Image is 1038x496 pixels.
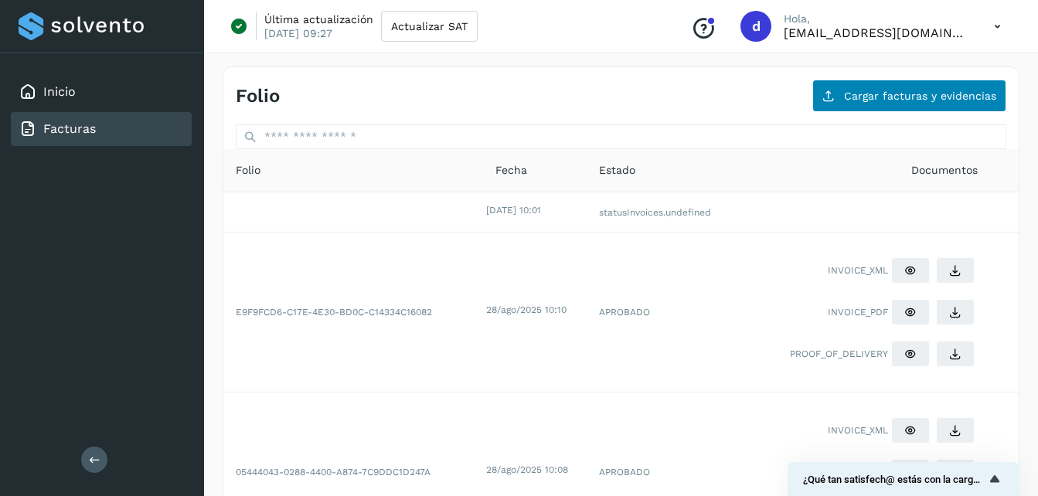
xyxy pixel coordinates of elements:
span: INVOICE_XML [828,423,888,437]
button: Cargar facturas y evidencias [812,80,1006,112]
span: Cargar facturas y evidencias [844,90,996,101]
button: Actualizar SAT [381,11,478,42]
div: [DATE] 10:01 [486,203,584,217]
span: INVOICE_XML [828,263,888,277]
td: statusInvoices.undefined [587,192,744,233]
span: PROOF_OF_DELIVERY [790,347,888,361]
td: APROBADO [587,233,744,392]
span: Folio [236,162,260,178]
span: Documentos [911,162,978,178]
span: Estado [599,162,635,178]
p: Última actualización [264,12,373,26]
div: Facturas [11,112,192,146]
div: 28/ago/2025 10:10 [486,303,584,317]
p: Hola, [784,12,969,25]
a: Facturas [43,121,96,136]
td: E9F9FCD6-C17E-4E30-BD0C-C14334C16082 [223,233,483,392]
div: Inicio [11,75,192,109]
span: Fecha [495,162,527,178]
p: direccion@temmsa.com.mx [784,25,969,40]
span: ¿Qué tan satisfech@ estás con la carga de tus facturas? [803,474,985,485]
span: Actualizar SAT [391,21,468,32]
div: 28/ago/2025 10:08 [486,463,584,477]
p: [DATE] 09:27 [264,26,332,40]
a: Inicio [43,84,76,99]
h4: Folio [236,85,280,107]
span: INVOICE_PDF [828,305,888,319]
button: Mostrar encuesta - ¿Qué tan satisfech@ estás con la carga de tus facturas? [803,470,1004,488]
